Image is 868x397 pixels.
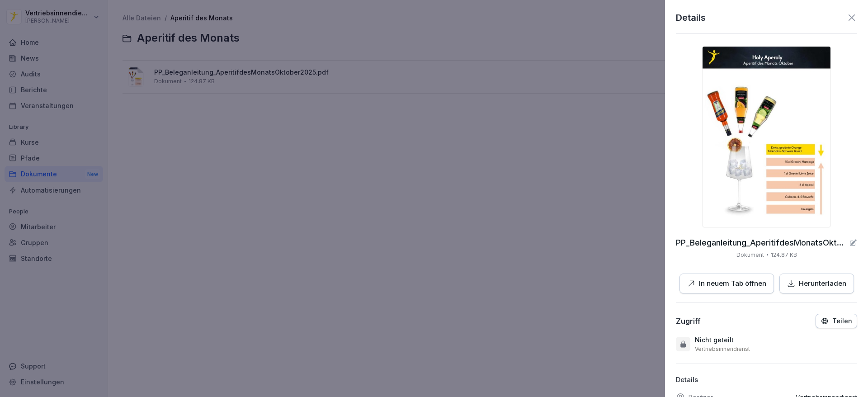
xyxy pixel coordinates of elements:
p: Vertriebsinnendienst [695,345,750,353]
p: Details [676,11,706,24]
img: thumbnail [703,47,830,227]
div: Zugriff [676,317,701,326]
p: PP_Beleganleitung_AperitifdesMonatsOktober2025.pdf [676,238,845,247]
p: Herunterladen [799,279,846,289]
p: Dokument [736,251,764,259]
button: Herunterladen [779,274,854,294]
p: In neuem Tab öffnen [699,279,766,289]
button: Teilen [816,314,857,328]
p: Details [676,375,857,385]
p: Nicht geteilt [695,336,734,345]
p: 124.87 KB [771,251,797,259]
button: In neuem Tab öffnen [679,274,774,294]
p: Teilen [832,317,852,325]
